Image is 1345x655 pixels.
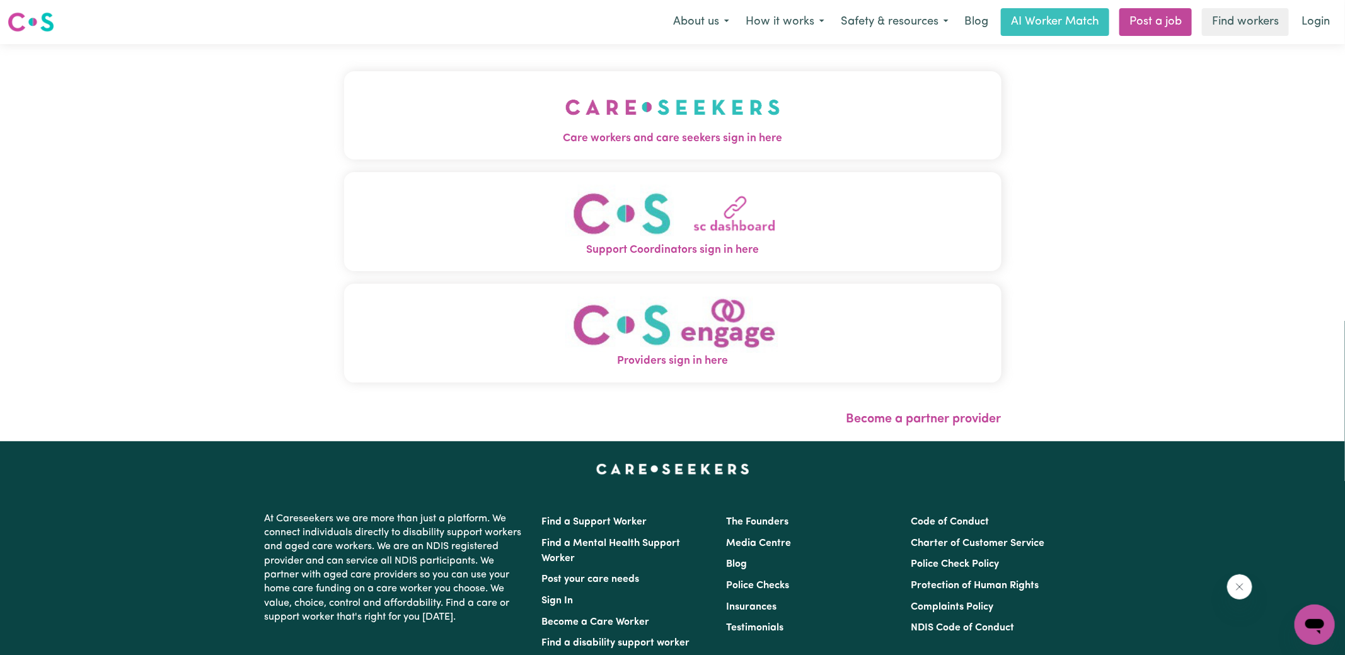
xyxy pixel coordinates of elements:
a: Protection of Human Rights [911,581,1039,591]
a: Post a job [1119,8,1192,36]
span: Care workers and care seekers sign in here [344,130,1002,147]
span: Support Coordinators sign in here [344,242,1002,258]
a: Complaints Policy [911,602,994,612]
button: About us [665,9,737,35]
a: AI Worker Match [1001,8,1109,36]
a: Careseekers home page [596,464,749,474]
a: Blog [726,559,747,569]
span: Providers sign in here [344,353,1002,369]
img: Careseekers logo [8,11,54,33]
a: Find a Support Worker [541,517,647,527]
a: Careseekers logo [8,8,54,37]
button: Providers sign in here [344,284,1002,383]
p: At Careseekers we are more than just a platform. We connect individuals directly to disability su... [264,507,526,630]
a: Sign In [541,596,573,606]
a: The Founders [726,517,788,527]
button: Care workers and care seekers sign in here [344,71,1002,159]
a: Charter of Customer Service [911,538,1045,548]
a: Become a partner provider [846,413,1002,426]
span: Need any help? [8,9,76,19]
a: Media Centre [726,538,791,548]
a: Code of Conduct [911,517,990,527]
button: Support Coordinators sign in here [344,172,1002,271]
a: Testimonials [726,623,783,633]
button: Safety & resources [833,9,957,35]
a: Find workers [1202,8,1289,36]
a: Police Check Policy [911,559,1000,569]
a: Find a Mental Health Support Worker [541,538,680,564]
a: Become a Care Worker [541,617,649,627]
a: Blog [957,8,996,36]
iframe: Close message [1227,574,1252,600]
a: Login [1294,8,1337,36]
a: NDIS Code of Conduct [911,623,1015,633]
a: Find a disability support worker [541,638,690,648]
a: Police Checks [726,581,789,591]
a: Insurances [726,602,776,612]
a: Post your care needs [541,574,639,584]
iframe: Button to launch messaging window [1295,605,1335,645]
button: How it works [737,9,833,35]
